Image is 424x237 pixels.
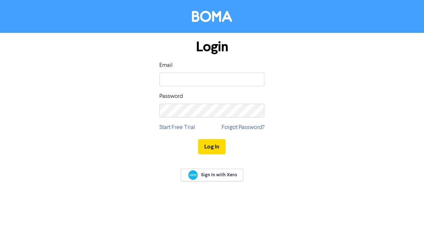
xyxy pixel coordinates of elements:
img: BOMA Logo [192,11,232,22]
a: Start Free Trial [159,123,195,132]
label: Email [159,61,173,70]
button: Log In [198,139,226,154]
h1: Login [159,39,264,55]
span: Sign In with Xero [201,172,237,178]
a: Forgot Password? [222,123,264,132]
img: Xero logo [188,170,198,180]
a: Sign In with Xero [181,169,243,181]
label: Password [159,92,183,101]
